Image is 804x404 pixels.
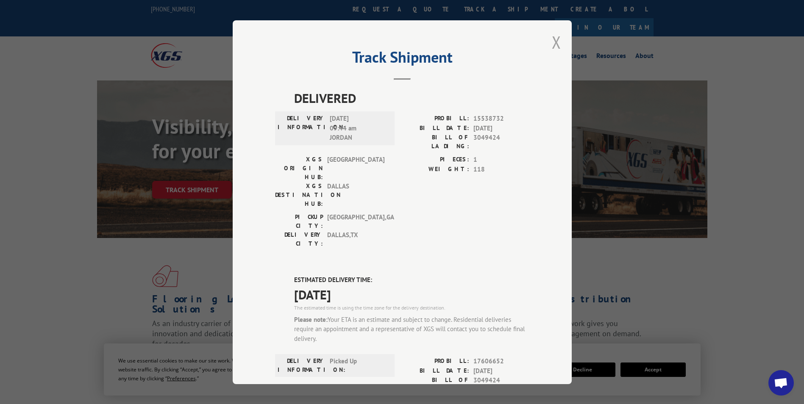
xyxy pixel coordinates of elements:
h2: Track Shipment [275,51,529,67]
label: DELIVERY CITY: [275,230,323,248]
span: 1 [473,155,529,165]
label: DELIVERY INFORMATION: [278,114,325,143]
label: BILL OF LADING: [402,376,469,393]
strong: Please note: [294,315,328,323]
label: ESTIMATED DELIVERY TIME: [294,275,529,285]
span: [DATE] [294,285,529,304]
label: PROBILL: [402,357,469,366]
label: XGS DESTINATION HUB: [275,182,323,208]
label: PICKUP CITY: [275,213,323,230]
label: BILL OF LADING: [402,133,469,151]
span: [DATE] [473,123,529,133]
label: XGS ORIGIN HUB: [275,155,323,182]
button: Close modal [552,31,561,53]
label: WEIGHT: [402,164,469,174]
div: Open chat [768,370,794,396]
div: Your ETA is an estimate and subject to change. Residential deliveries require an appointment and ... [294,315,529,343]
label: PROBILL: [402,114,469,124]
span: 118 [473,164,529,174]
label: BILL DATE: [402,123,469,133]
span: Picked Up [330,357,387,374]
span: [GEOGRAPHIC_DATA] , GA [327,213,384,230]
div: The estimated time is using the time zone for the delivery destination. [294,304,529,311]
label: PIECES: [402,155,469,165]
span: 3049424 [473,133,529,151]
span: DELIVERED [294,89,529,108]
span: [DATE] [473,366,529,376]
span: DALLAS , TX [327,230,384,248]
span: [GEOGRAPHIC_DATA] [327,155,384,182]
span: DALLAS [327,182,384,208]
span: 15538732 [473,114,529,124]
span: 3049424 [473,376,529,393]
span: [DATE] 09:44 am JORDAN [330,114,387,143]
span: 17606652 [473,357,529,366]
label: BILL DATE: [402,366,469,376]
label: DELIVERY INFORMATION: [278,357,325,374]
